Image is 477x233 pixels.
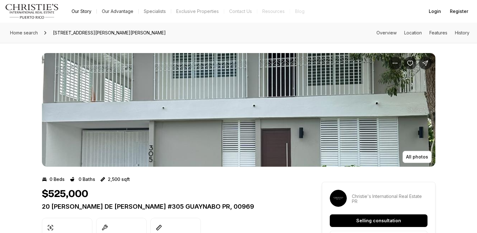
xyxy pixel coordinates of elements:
[257,7,290,16] a: Resources
[404,30,422,35] a: Skip to: Location
[10,30,38,35] span: Home search
[139,7,171,16] a: Specialists
[42,203,299,210] p: 20 [PERSON_NAME] DE [PERSON_NAME] #305 GUAYNABO PR, 00969
[352,194,428,204] p: Christie's International Real Estate PR
[171,7,224,16] a: Exclusive Properties
[404,57,416,69] button: Save Property: 20 PONCE DE LEON #305
[376,30,469,35] nav: Page section menu
[450,9,468,14] span: Register
[224,7,257,16] button: Contact Us
[97,7,138,16] a: Our Advantage
[42,53,435,167] div: Listing Photos
[429,9,441,14] span: Login
[406,154,428,159] p: All photos
[419,57,432,69] button: Share Property: 20 PONCE DE LEON #305
[42,188,88,200] h1: $525,000
[446,5,472,18] button: Register
[8,28,40,38] a: Home search
[455,30,469,35] a: Skip to: History
[403,151,432,163] button: All photos
[429,30,447,35] a: Skip to: Features
[67,7,96,16] a: Our Story
[389,57,401,69] button: Property options
[79,177,95,182] p: 0 Baths
[49,177,65,182] p: 0 Beds
[5,4,59,19] img: logo
[50,28,168,38] span: [STREET_ADDRESS][PERSON_NAME][PERSON_NAME]
[425,5,445,18] button: Login
[42,53,435,167] button: View image gallery
[356,218,401,223] p: Selling consultation
[42,53,435,167] li: 1 of 1
[330,214,428,227] button: Selling consultation
[376,30,397,35] a: Skip to: Overview
[290,7,310,16] a: Blog
[108,177,130,182] p: 2,500 sqft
